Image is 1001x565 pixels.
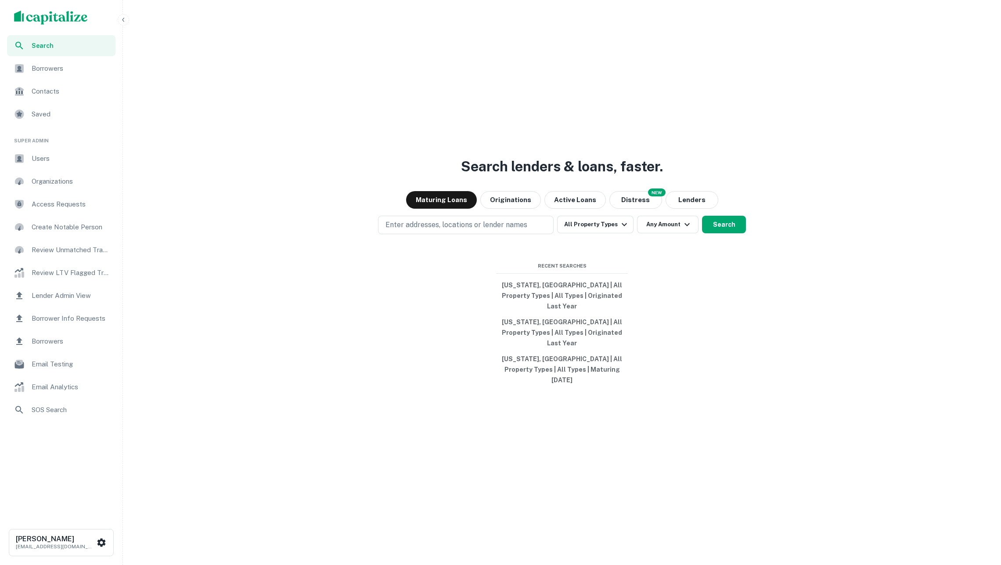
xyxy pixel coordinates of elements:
span: Lender Admin View [32,290,110,301]
img: capitalize-logo.png [14,11,88,25]
span: Saved [32,109,110,120]
a: SOS Search [7,399,115,420]
a: Organizations [7,171,115,192]
button: Originations [480,191,541,209]
button: Lenders [666,191,718,209]
button: [PERSON_NAME][EMAIL_ADDRESS][DOMAIN_NAME] [9,529,114,556]
h3: Search lenders & loans, faster. [461,156,663,177]
button: Enter addresses, locations or lender names [378,216,554,234]
span: SOS Search [32,405,110,415]
span: Users [32,153,110,164]
a: Borrower Info Requests [7,308,115,329]
a: Borrowers [7,58,115,79]
p: [EMAIL_ADDRESS][DOMAIN_NAME] [16,543,95,551]
span: Email Testing [32,359,110,369]
button: [US_STATE], [GEOGRAPHIC_DATA] | All Property Types | All Types | Originated Last Year [496,277,628,314]
h6: [PERSON_NAME] [16,536,95,543]
span: Borrower Info Requests [32,313,110,324]
span: Email Analytics [32,382,110,392]
span: Organizations [32,176,110,187]
span: Contacts [32,86,110,97]
a: Search [7,35,115,56]
button: All Property Types [557,216,634,233]
button: Search distressed loans with lien and other non-mortgage details. [609,191,662,209]
a: Email Analytics [7,377,115,398]
div: NEW [648,188,666,196]
span: Review LTV Flagged Transactions [32,268,110,278]
a: Lender Admin View [7,285,115,306]
p: Enter addresses, locations or lender names [385,220,527,230]
span: Borrowers [32,63,110,74]
a: Borrowers [7,331,115,352]
a: Saved [7,104,115,125]
iframe: Chat Widget [957,495,1001,537]
a: Access Requests [7,194,115,215]
button: [US_STATE], [GEOGRAPHIC_DATA] | All Property Types | All Types | Maturing [DATE] [496,351,628,388]
button: [US_STATE], [GEOGRAPHIC_DATA] | All Property Types | All Types | Originated Last Year [496,314,628,351]
a: Review LTV Flagged Transactions [7,262,115,283]
button: Search [702,216,746,233]
li: Super Admin [7,127,115,148]
a: Contacts [7,81,115,102]
span: Recent Searches [496,262,628,270]
span: Search [32,41,110,51]
button: Active Loans [544,191,606,209]
span: Review Unmatched Transactions [32,245,110,255]
a: Users [7,148,115,169]
a: Review Unmatched Transactions [7,239,115,261]
a: Email Testing [7,354,115,375]
button: Maturing Loans [406,191,477,209]
span: Borrowers [32,336,110,347]
a: Create Notable Person [7,217,115,238]
span: Access Requests [32,199,110,210]
button: Any Amount [637,216,699,233]
span: Create Notable Person [32,222,110,232]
